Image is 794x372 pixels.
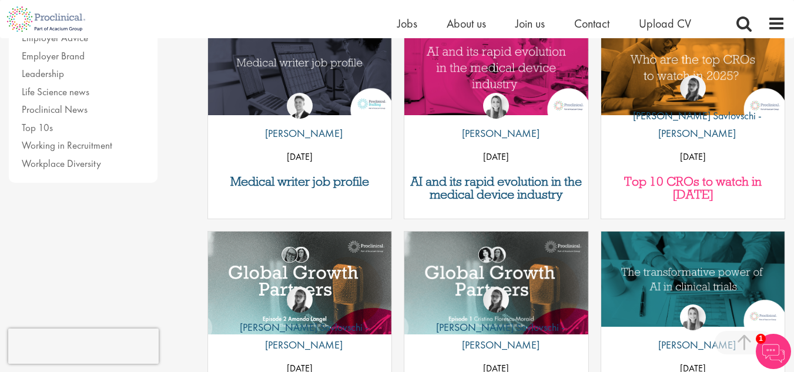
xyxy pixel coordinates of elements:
[649,304,736,360] a: Hannah Burke [PERSON_NAME]
[404,148,588,166] p: [DATE]
[453,93,540,148] a: Hannah Burke [PERSON_NAME]
[404,319,588,354] p: [PERSON_NAME] Savlovschi - [PERSON_NAME]
[483,93,509,119] img: Hannah Burke
[601,107,785,142] p: [PERSON_NAME] Savlovschi - [PERSON_NAME]
[404,20,588,124] a: Link to a post
[22,103,88,116] a: Proclinical News
[680,304,706,330] img: Hannah Burke
[453,125,540,142] p: [PERSON_NAME]
[22,49,85,62] a: Employer Brand
[447,16,486,31] a: About us
[256,125,343,142] p: [PERSON_NAME]
[256,93,343,148] a: George Watson [PERSON_NAME]
[22,139,112,152] a: Working in Recruitment
[483,287,509,313] img: Theodora Savlovschi - Wicks
[287,93,313,119] img: George Watson
[404,20,588,115] img: AI and Its Impact on the Medical Device Industry | Proclinical
[208,20,391,124] a: Link to a post
[639,16,691,31] a: Upload CV
[607,175,779,201] a: Top 10 CROs to watch in [DATE]
[8,329,159,364] iframe: reCAPTCHA
[397,16,417,31] a: Jobs
[22,157,101,170] a: Workplace Diversity
[601,75,785,148] a: Theodora Savlovschi - Wicks [PERSON_NAME] Savlovschi - [PERSON_NAME]
[22,121,53,134] a: Top 10s
[601,148,785,166] p: [DATE]
[574,16,609,31] a: Contact
[756,334,791,369] img: Chatbot
[756,334,766,344] span: 1
[404,287,588,360] a: Theodora Savlovschi - Wicks [PERSON_NAME] Savlovschi - [PERSON_NAME]
[214,175,386,188] a: Medical writer job profile
[22,85,89,98] a: Life Science news
[208,148,391,166] p: [DATE]
[208,20,391,115] img: Medical writer job profile
[680,75,706,101] img: Theodora Savlovschi - Wicks
[601,232,785,327] img: The Transformative Power of AI in Clinical Trials | Proclinical
[410,175,582,201] a: AI and its rapid evolution in the medical device industry
[287,287,313,313] img: Theodora Savlovschi - Wicks
[649,336,736,354] p: [PERSON_NAME]
[208,319,391,354] p: [PERSON_NAME] Savlovschi - [PERSON_NAME]
[208,232,391,336] a: Link to a post
[404,232,588,336] a: Link to a post
[22,67,64,80] a: Leadership
[515,16,545,31] a: Join us
[208,287,391,360] a: Theodora Savlovschi - Wicks [PERSON_NAME] Savlovschi - [PERSON_NAME]
[601,232,785,336] a: Link to a post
